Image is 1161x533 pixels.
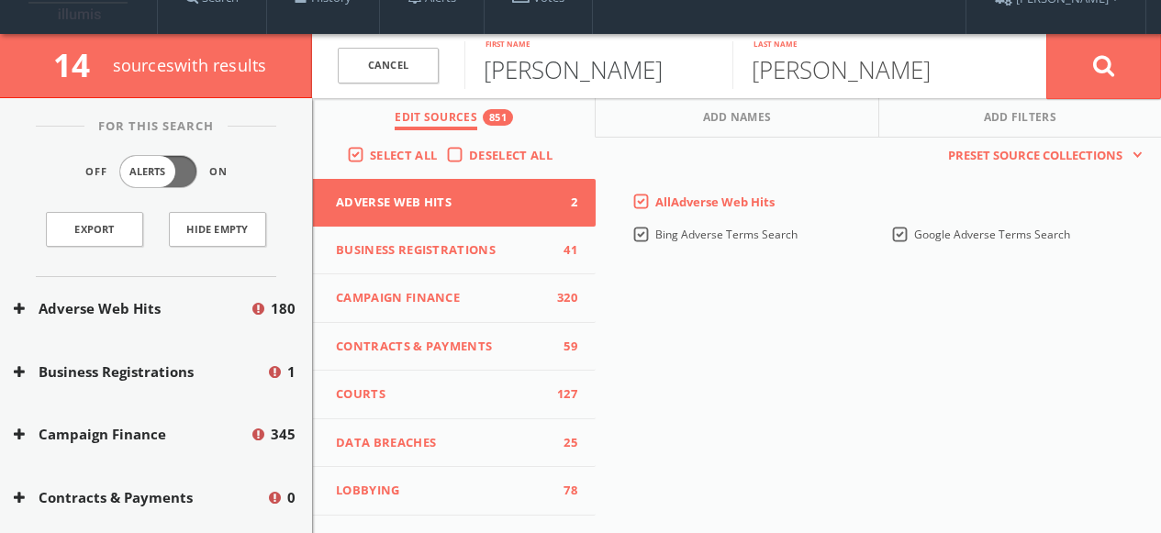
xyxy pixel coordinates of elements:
[271,298,296,319] span: 180
[287,487,296,508] span: 0
[395,109,477,130] span: Edit Sources
[914,227,1070,242] span: Google Adverse Terms Search
[14,487,266,508] button: Contracts & Payments
[271,424,296,445] span: 345
[550,338,577,356] span: 59
[338,48,439,83] a: Cancel
[313,274,596,323] button: Campaign Finance320
[336,241,550,260] span: Business Registrations
[53,43,106,86] span: 14
[313,179,596,227] button: Adverse Web Hits2
[169,212,266,247] button: Hide Empty
[14,424,250,445] button: Campaign Finance
[550,434,577,452] span: 25
[313,419,596,468] button: Data Breaches25
[336,385,550,404] span: Courts
[85,164,107,180] span: Off
[84,117,228,136] span: For This Search
[113,54,267,76] span: source s with results
[550,241,577,260] span: 41
[313,98,596,138] button: Edit Sources851
[287,361,296,383] span: 1
[939,147,1132,165] span: Preset Source Collections
[14,361,266,383] button: Business Registrations
[596,98,878,138] button: Add Names
[655,227,798,242] span: Bing Adverse Terms Search
[550,289,577,307] span: 320
[550,194,577,212] span: 2
[336,338,550,356] span: Contracts & Payments
[336,434,550,452] span: Data Breaches
[939,147,1143,165] button: Preset Source Collections
[209,164,228,180] span: On
[14,298,250,319] button: Adverse Web Hits
[370,147,437,163] span: Select All
[313,227,596,275] button: Business Registrations41
[483,109,513,126] div: 851
[469,147,553,163] span: Deselect All
[336,482,550,500] span: Lobbying
[550,482,577,500] span: 78
[550,385,577,404] span: 127
[703,109,772,130] span: Add Names
[313,371,596,419] button: Courts127
[336,194,550,212] span: Adverse Web Hits
[46,212,143,247] a: Export
[313,323,596,372] button: Contracts & Payments59
[984,109,1057,130] span: Add Filters
[313,467,596,516] button: Lobbying78
[879,98,1161,138] button: Add Filters
[655,194,775,210] span: All Adverse Web Hits
[336,289,550,307] span: Campaign Finance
